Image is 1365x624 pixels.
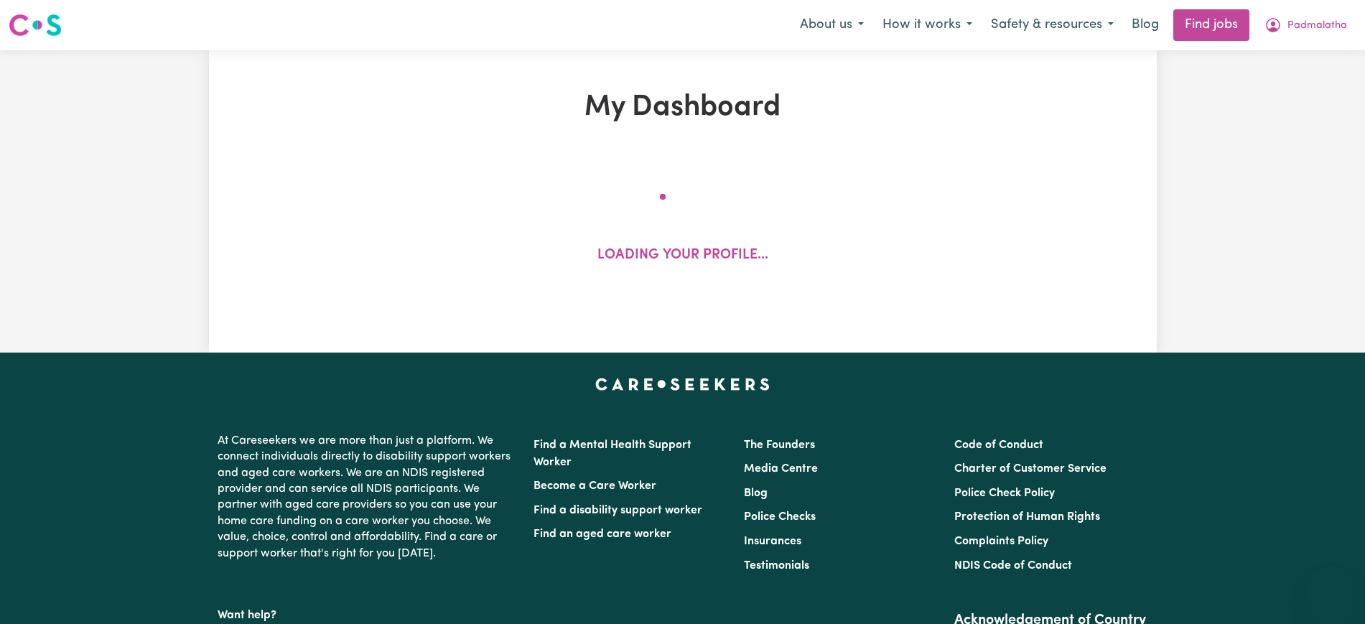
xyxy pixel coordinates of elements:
[218,602,516,623] p: Want help?
[376,90,990,125] h1: My Dashboard
[9,9,62,42] a: Careseekers logo
[744,488,768,499] a: Blog
[1308,567,1354,613] iframe: Button to launch messaging window
[954,511,1100,523] a: Protection of Human Rights
[534,439,691,468] a: Find a Mental Health Support Worker
[954,488,1055,499] a: Police Check Policy
[954,560,1072,572] a: NDIS Code of Conduct
[954,536,1048,547] a: Complaints Policy
[982,10,1123,40] button: Safety & resources
[9,12,62,38] img: Careseekers logo
[954,439,1043,451] a: Code of Conduct
[744,536,801,547] a: Insurances
[595,378,770,390] a: Careseekers home page
[534,480,656,492] a: Become a Care Worker
[597,246,768,266] p: Loading your profile...
[1173,9,1249,41] a: Find jobs
[534,505,702,516] a: Find a disability support worker
[873,10,982,40] button: How it works
[744,560,809,572] a: Testimonials
[218,427,516,567] p: At Careseekers we are more than just a platform. We connect individuals directly to disability su...
[1287,18,1347,34] span: Padmalatha
[534,528,671,540] a: Find an aged care worker
[744,439,815,451] a: The Founders
[1255,10,1356,40] button: My Account
[791,10,873,40] button: About us
[744,463,818,475] a: Media Centre
[1123,9,1168,41] a: Blog
[954,463,1107,475] a: Charter of Customer Service
[744,511,816,523] a: Police Checks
